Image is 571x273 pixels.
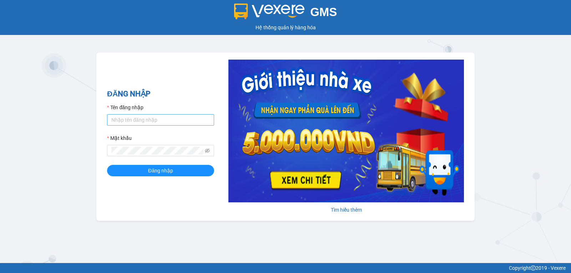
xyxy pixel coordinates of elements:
[205,148,210,153] span: eye-invisible
[148,167,173,175] span: Đăng nhập
[234,4,305,19] img: logo 2
[228,60,464,202] img: banner-0
[107,103,143,111] label: Tên đăng nhập
[310,5,337,19] span: GMS
[107,88,214,100] h2: ĐĂNG NHẬP
[107,165,214,176] button: Đăng nhập
[5,264,566,272] div: Copyright 2019 - Vexere
[107,114,214,126] input: Tên đăng nhập
[111,147,203,155] input: Mật khẩu
[531,266,536,271] span: copyright
[2,24,569,31] div: Hệ thống quản lý hàng hóa
[228,206,464,214] div: Tìm hiểu thêm
[107,134,132,142] label: Mật khẩu
[234,11,337,16] a: GMS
